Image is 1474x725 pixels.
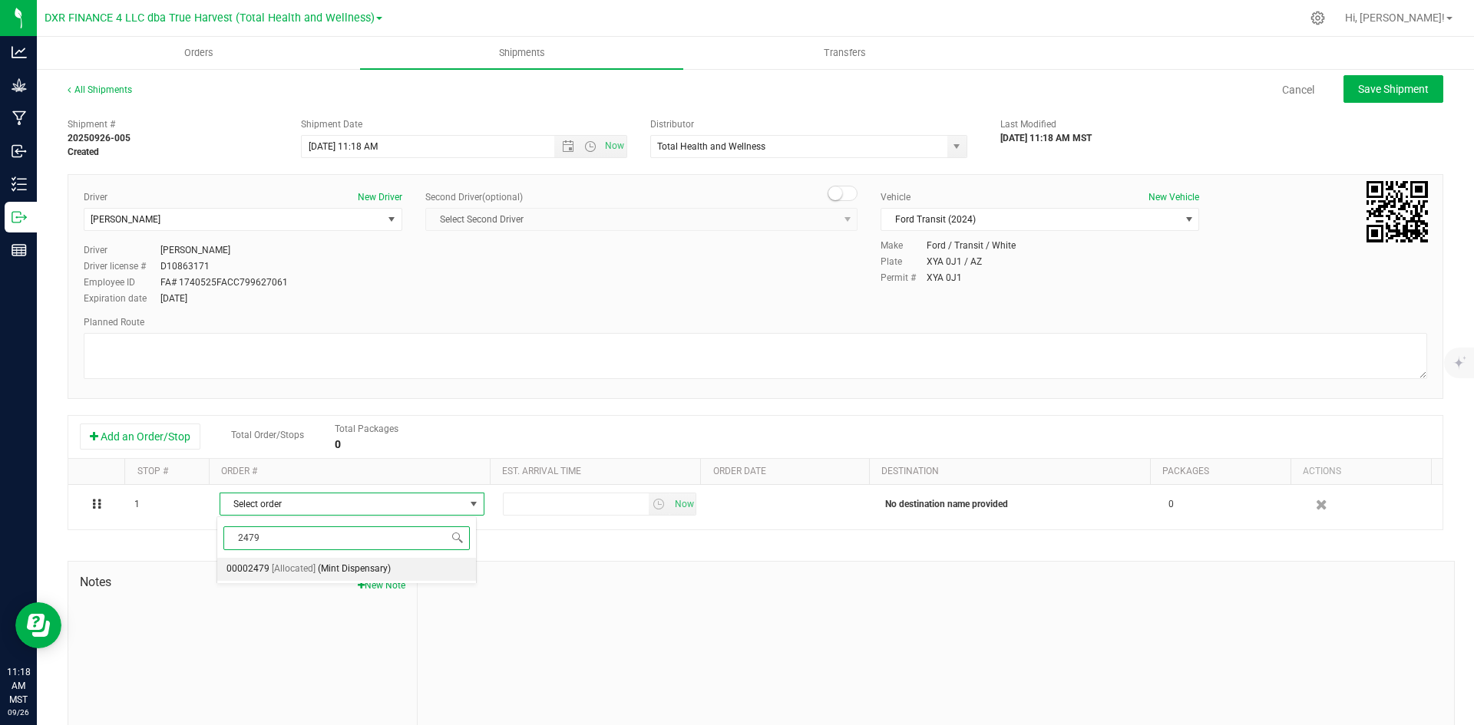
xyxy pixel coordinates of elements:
[927,239,1016,252] div: Ford / Transit / White
[881,255,927,269] label: Plate
[1282,82,1314,97] a: Cancel
[1308,11,1327,25] div: Manage settings
[358,578,405,592] button: New Note
[649,493,671,515] span: select
[68,147,99,157] strong: Created
[301,117,362,131] label: Shipment Date
[12,110,27,126] inline-svg: Manufacturing
[1345,12,1445,24] span: Hi, [PERSON_NAME]!
[84,292,160,305] label: Expiration date
[160,292,187,305] div: [DATE]
[68,133,131,143] strong: 20250926-005
[160,275,288,289] div: FA# 1740525FACC799627061
[164,46,234,60] span: Orders
[482,192,523,203] span: (optional)
[272,559,316,579] span: [Allocated]
[947,136,967,157] span: select
[1000,133,1092,143] strong: [DATE] 11:18 AM MST
[881,190,911,204] label: Vehicle
[885,497,1150,512] p: No destination name provided
[651,136,938,157] input: Select
[91,214,160,225] span: [PERSON_NAME]
[223,526,470,550] input: Select Order
[1168,497,1174,512] span: 0
[7,665,30,707] p: 11:18 AM MST
[602,135,628,157] span: Set Current date
[68,84,132,95] a: All Shipments
[7,707,30,718] p: 09/26
[80,573,405,592] span: Notes
[160,243,230,257] div: [PERSON_NAME]
[12,143,27,159] inline-svg: Inbound
[84,190,107,204] label: Driver
[221,466,257,476] a: Order #
[577,140,603,153] span: Open the time view
[335,438,341,450] strong: 0
[713,466,766,476] a: Order date
[220,493,464,515] span: Select order
[1358,83,1429,95] span: Save Shipment
[134,497,140,512] span: 1
[1367,181,1428,242] qrcode: 20250926-005
[881,466,939,476] a: Destination
[37,37,360,69] a: Orders
[683,37,1006,69] a: Transfers
[12,77,27,93] inline-svg: Grow
[881,271,927,285] label: Permit #
[650,117,694,131] label: Distributor
[84,259,160,273] label: Driver license #
[803,46,887,60] span: Transfers
[318,559,391,579] span: (Mint Dispensary)
[670,493,696,515] span: select
[1148,190,1199,204] button: New Vehicle
[1162,466,1209,476] a: Packages
[1291,459,1431,485] th: Actions
[425,190,523,204] label: Second Driver
[358,190,402,204] button: New Driver
[12,209,27,225] inline-svg: Outbound
[160,259,210,273] div: D10863171
[881,209,1179,230] span: Ford Transit (2024)
[80,423,200,450] button: Add an Order/Stop
[45,12,375,25] span: DXR FINANCE 4 LLC dba True Harvest (Total Health and Wellness)
[137,466,168,476] a: Stop #
[68,117,278,131] span: Shipment #
[671,493,697,516] span: Set Current date
[382,209,402,230] span: select
[360,37,683,69] a: Shipments
[1000,117,1056,131] label: Last Modified
[1343,75,1443,103] button: Save Shipment
[15,602,61,648] iframe: Resource center
[478,46,566,60] span: Shipments
[84,243,160,257] label: Driver
[881,239,927,252] label: Make
[927,271,962,285] div: XYA 0J1
[84,317,144,328] span: Planned Route
[84,275,160,289] label: Employee ID
[555,140,581,153] span: Open the date view
[464,493,483,515] span: select
[226,559,269,579] span: 00002479
[335,423,398,434] span: Total Packages
[12,242,27,258] inline-svg: Reports
[231,430,304,440] span: Total Order/Stops
[1179,209,1198,230] span: select
[502,466,581,476] a: Est. arrival time
[12,44,27,60] inline-svg: Analytics
[12,176,27,192] inline-svg: Inventory
[927,255,982,269] div: XYA 0J1 / AZ
[1367,181,1428,242] img: Scan me!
